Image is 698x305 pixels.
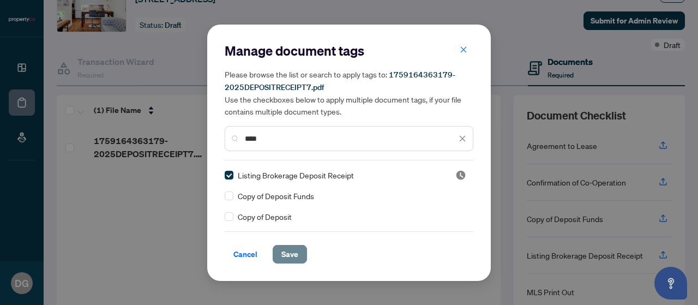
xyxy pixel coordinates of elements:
[460,46,467,53] span: close
[233,246,257,263] span: Cancel
[225,42,473,59] h2: Manage document tags
[225,245,266,264] button: Cancel
[281,246,298,263] span: Save
[654,267,687,300] button: Open asap
[273,245,307,264] button: Save
[455,170,466,181] img: status
[225,70,455,92] span: 1759164363179-2025DEPOSITRECEIPT7.pdf
[455,170,466,181] span: Pending Review
[238,169,354,181] span: Listing Brokerage Deposit Receipt
[238,211,292,223] span: Copy of Deposit
[238,190,314,202] span: Copy of Deposit Funds
[225,68,473,117] h5: Please browse the list or search to apply tags to: Use the checkboxes below to apply multiple doc...
[459,135,466,142] span: close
